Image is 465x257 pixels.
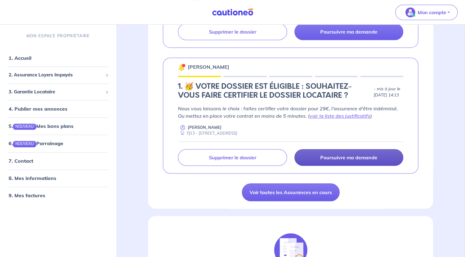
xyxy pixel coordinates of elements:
[209,154,256,161] p: Supprimer le dossier
[2,86,114,98] div: 3. Garantie Locataire
[178,82,403,102] div: state: CERTIFICATION-CHOICE, Context: MORE-THAN-6-MONTHS,MAYBE-CERTIFICATE,ALONE,LESSOR-DOCUMENTS
[178,130,237,136] div: FJ13 - [STREET_ADDRESS]
[9,141,63,147] a: 6.NOUVEAUParrainage
[2,172,114,184] div: 8. Mes informations
[294,149,403,166] a: Poursuivre ma demande
[320,154,377,161] p: Poursuivre ma demande
[178,63,185,71] img: 🔔
[178,105,403,120] p: Nous vous laissons le choix : faites certifier votre dossier pour 29€, l'assurance d'être indémni...
[9,192,45,198] a: 9. Mes factures
[9,123,73,129] a: 5.NOUVEAUMes bons plans
[9,55,31,61] a: 1. Accueil
[178,149,287,166] a: Supprimer le dossier
[2,103,114,115] div: 4. Publier mes annonces
[26,33,90,39] p: MON ESPACE PROPRIÉTAIRE
[242,183,340,201] a: Voir toutes les Assurances en cours
[374,86,403,98] p: - mis à jour le [DATE] 14:13
[320,29,377,35] p: Poursuivre ma demande
[9,88,103,96] span: 3. Garantie Locataire
[2,120,114,133] div: 5.NOUVEAUMes bons plans
[294,23,403,40] a: Poursuivre ma demande
[2,52,114,64] div: 1. Accueil
[178,23,287,40] a: Supprimer le dossier
[2,155,114,167] div: 7. Contact
[418,9,446,16] p: Mon compte
[2,137,114,150] div: 6.NOUVEAUParrainage
[2,69,114,81] div: 2. Assurance Loyers Impayés
[9,72,103,79] span: 2. Assurance Loyers Impayés
[9,158,33,164] a: 7. Contact
[210,8,256,16] img: Cautioneo
[405,7,415,17] img: illu_account_valid_menu.svg
[9,106,67,112] a: 4. Publier mes annonces
[209,29,256,35] p: Supprimer le dossier
[188,124,222,130] p: [PERSON_NAME]
[395,5,458,20] button: illu_account_valid_menu.svgMon compte
[2,189,114,202] div: 9. Mes factures
[309,113,370,119] a: voir la liste des justificatifs
[9,175,56,181] a: 8. Mes informations
[178,82,371,100] h4: 1. 🥳 VOTRE DOSSIER EST ÉLIGIBLE : SOUHAITEZ-VOUS FAIRE CERTIFIER LE DOSSIER LOCATAIRE ?
[188,63,229,71] p: [PERSON_NAME]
